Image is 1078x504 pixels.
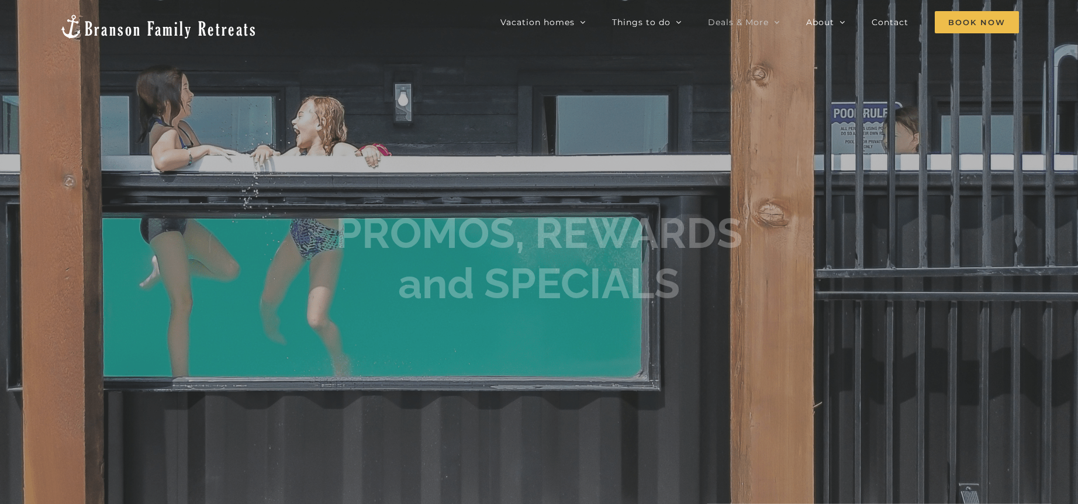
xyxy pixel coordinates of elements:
a: Contact [872,11,908,34]
h1: PROMOS, REWARDS and SPECIALS [336,208,742,309]
span: Vacation homes [500,18,575,26]
span: Deals & More [708,18,769,26]
span: Contact [872,18,908,26]
a: Things to do [612,11,682,34]
a: About [806,11,845,34]
a: Vacation homes [500,11,586,34]
span: About [806,18,834,26]
nav: Main Menu [500,11,1019,34]
span: Things to do [612,18,671,26]
img: Branson Family Retreats Logo [59,13,257,40]
a: Book Now [935,11,1019,34]
a: Deals & More [708,11,780,34]
span: Book Now [935,11,1019,33]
